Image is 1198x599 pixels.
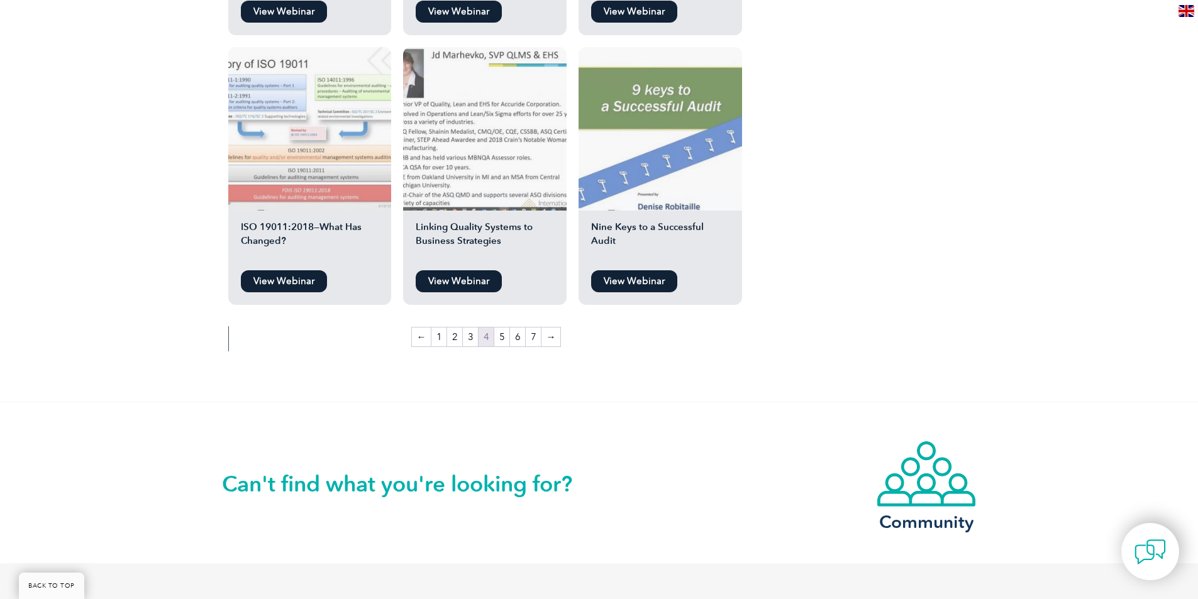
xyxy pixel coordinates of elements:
a: View Webinar [591,1,677,23]
a: Linking Quality Systems to Business Strategies [403,47,567,264]
a: Page 7 [526,327,541,346]
span: Page 4 [479,327,494,346]
a: View Webinar [241,1,327,23]
a: ISO 19011:2018—What Has Changed? [228,47,392,264]
a: View Webinar [591,270,677,292]
a: Page 2 [447,327,462,346]
img: en [1179,5,1194,17]
a: Page 5 [494,327,509,346]
a: → [541,327,560,346]
img: contact-chat.png [1134,536,1166,568]
h2: ISO 19011:2018—What Has Changed? [228,220,392,264]
nav: Product Pagination [228,326,744,351]
img: Linking Quality Systems to Business Strategies [403,47,567,211]
h3: Community [876,514,977,530]
a: View Webinar [416,270,502,292]
a: View Webinar [416,1,502,23]
a: Page 3 [463,327,478,346]
a: Page 6 [510,327,525,346]
h2: Nine Keys to a Successful Audit [579,220,742,264]
img: ISO 19011:2018—What Has Changed? [228,47,392,211]
h2: Linking Quality Systems to Business Strategies [403,220,567,264]
a: Community [876,440,977,530]
img: icon-community.webp [876,440,977,508]
img: Nine Keys to a Successful Audit [579,47,742,211]
a: View Webinar [241,270,327,292]
a: Nine Keys to a Successful Audit [579,47,742,264]
a: BACK TO TOP [19,573,84,599]
h2: Can't find what you're looking for? [222,474,599,494]
a: ← [412,327,431,346]
a: Page 1 [431,327,446,346]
